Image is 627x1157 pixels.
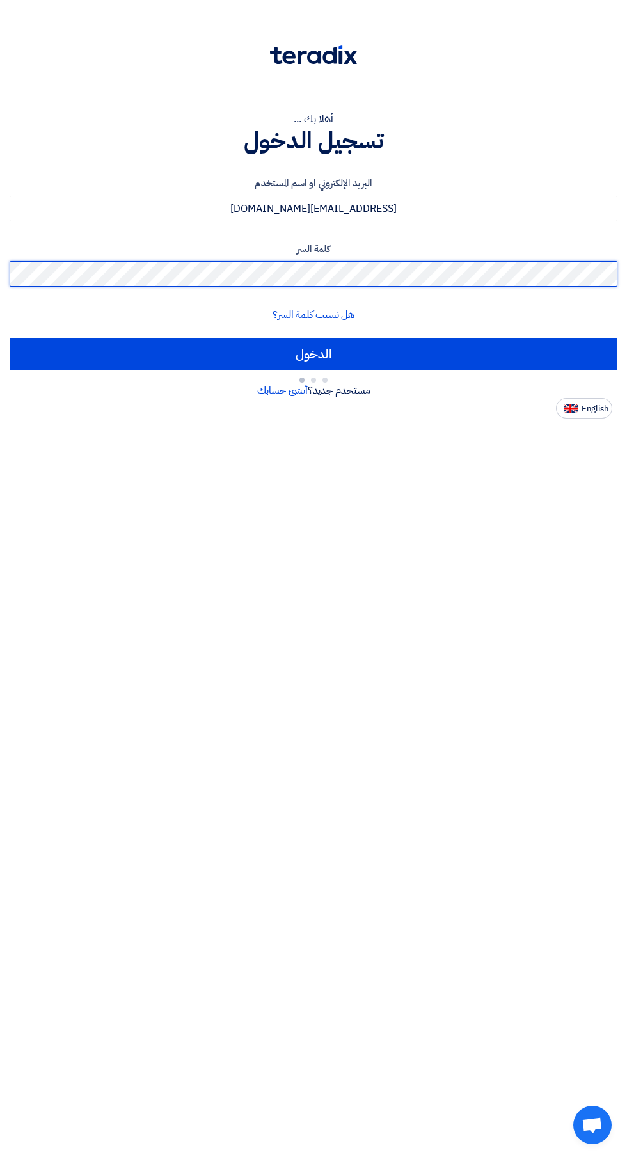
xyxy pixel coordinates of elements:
div: دردشة مفتوحة [573,1106,612,1144]
a: أنشئ حسابك [257,383,308,398]
input: أدخل بريد العمل الإلكتروني او اسم المستخدم الخاص بك ... [10,196,617,221]
label: البريد الإلكتروني او اسم المستخدم [10,176,617,191]
div: أهلا بك ... [10,111,617,127]
input: الدخول [10,338,617,370]
img: Teradix logo [270,45,357,65]
div: مستخدم جديد؟ [10,383,617,398]
label: كلمة السر [10,242,617,257]
a: هل نسيت كلمة السر؟ [273,307,354,323]
button: English [556,398,612,419]
span: English [582,404,608,413]
h1: تسجيل الدخول [10,127,617,155]
img: en-US.png [564,404,578,413]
